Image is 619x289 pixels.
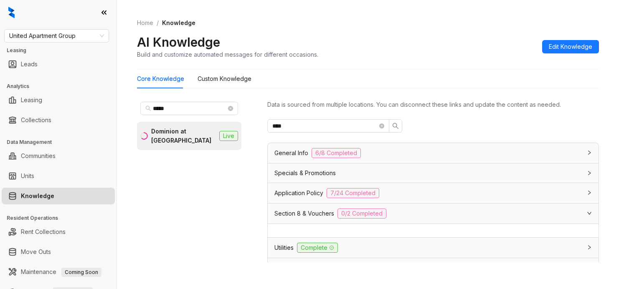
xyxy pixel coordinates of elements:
div: Dominion at [GEOGRAPHIC_DATA] [151,127,216,145]
span: search [392,123,399,129]
li: / [157,18,159,28]
li: Knowledge [2,188,115,204]
li: Units [2,168,115,184]
div: UtilitiesComplete [268,238,599,258]
span: collapsed [587,245,592,250]
h3: Leasing [7,47,117,54]
span: Section 8 & Vouchers [274,209,334,218]
div: General Info6/8 Completed [268,143,599,163]
a: Knowledge [21,188,54,204]
li: Collections [2,112,115,128]
span: General Info [274,148,308,158]
div: Specials & Promotions [268,163,599,183]
span: close-circle [379,123,384,128]
button: Edit Knowledge [542,40,599,53]
div: Core Knowledge [137,74,184,83]
span: Edit Knowledge [549,42,592,51]
li: Maintenance [2,264,115,280]
li: Rent Collections [2,224,115,240]
a: Leasing [21,92,42,108]
h2: AI Knowledge [137,34,220,50]
span: 0/2 Completed [337,209,386,219]
a: Move Outs [21,244,51,260]
a: Rent Collections [21,224,66,240]
span: collapsed [587,150,592,155]
div: Section 8 & Vouchers0/2 Completed [268,204,599,224]
span: collapsed [587,171,592,176]
li: Leads [2,56,115,73]
span: search [145,106,151,111]
a: Leads [21,56,38,73]
h3: Analytics [7,83,117,90]
span: Coming Soon [61,268,101,277]
a: Home [135,18,155,28]
span: Live [219,131,238,141]
span: 6/8 Completed [312,148,361,158]
img: logo [8,7,15,18]
span: United Apartment Group [9,30,104,42]
li: Communities [2,148,115,164]
div: Application Policy7/24 Completed [268,183,599,203]
span: Utilities [274,243,294,252]
h3: Resident Operations [7,214,117,222]
span: expanded [587,211,592,216]
div: Data is sourced from multiple locations. You can disconnect these links and update the content as... [267,100,599,109]
div: Custom Knowledge [198,74,251,83]
h3: Data Management [7,138,117,146]
li: Move Outs [2,244,115,260]
li: Leasing [2,92,115,108]
div: Build and customize automated messages for different occasions. [137,50,318,59]
a: Units [21,168,34,184]
a: Communities [21,148,56,164]
span: close-circle [228,106,233,111]
a: Collections [21,112,51,128]
span: collapsed [587,190,592,195]
span: Application Policy [274,188,323,198]
span: 7/24 Completed [327,188,379,198]
span: Complete [297,243,338,253]
span: Knowledge [162,19,195,26]
span: Specials & Promotions [274,168,336,178]
div: Pet Policy6/9 Completed [268,258,599,278]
